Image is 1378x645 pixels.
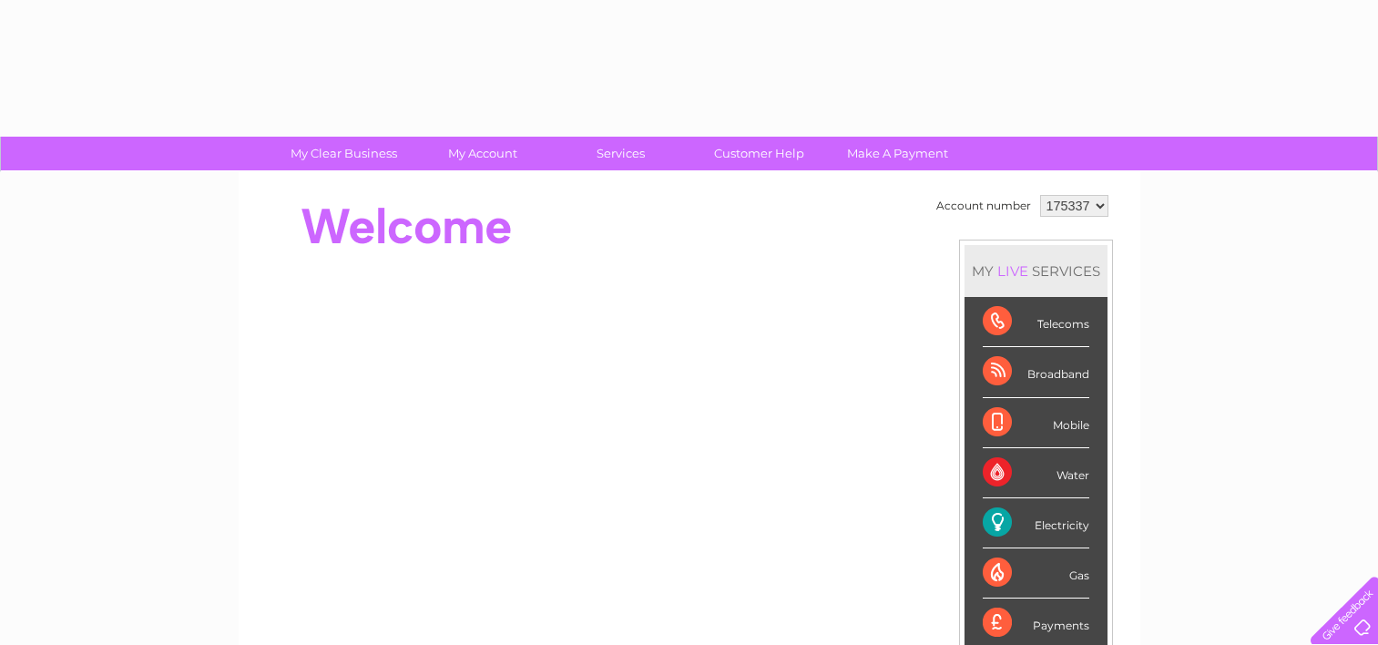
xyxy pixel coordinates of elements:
[983,448,1089,498] div: Water
[983,548,1089,599] div: Gas
[983,498,1089,548] div: Electricity
[822,137,973,170] a: Make A Payment
[407,137,557,170] a: My Account
[546,137,696,170] a: Services
[994,262,1032,280] div: LIVE
[684,137,834,170] a: Customer Help
[983,398,1089,448] div: Mobile
[983,297,1089,347] div: Telecoms
[269,137,419,170] a: My Clear Business
[965,245,1108,297] div: MY SERVICES
[932,190,1036,221] td: Account number
[983,347,1089,397] div: Broadband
